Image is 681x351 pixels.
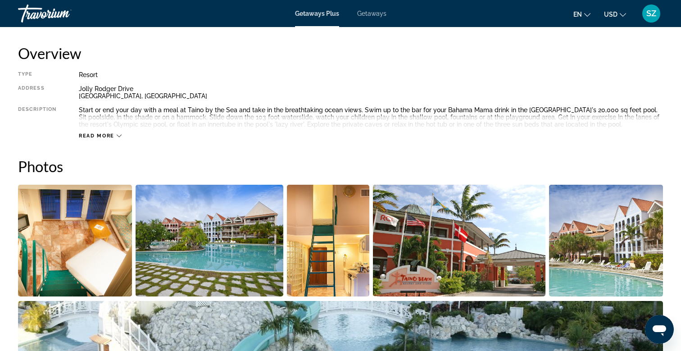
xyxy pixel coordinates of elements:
[646,9,656,18] span: SZ
[357,10,386,17] a: Getaways
[79,106,663,128] div: Start or end your day with a meal at Taino by the Sea and take in the breathtaking ocean views. S...
[79,85,663,100] div: Jolly Rodger Drive [GEOGRAPHIC_DATA], [GEOGRAPHIC_DATA]
[373,184,545,297] button: Open full-screen image slider
[295,10,339,17] a: Getaways Plus
[549,184,663,297] button: Open full-screen image slider
[18,44,663,62] h2: Overview
[640,4,663,23] button: User Menu
[18,85,56,100] div: Address
[79,133,114,139] span: Read more
[79,71,663,78] div: Resort
[18,157,663,175] h2: Photos
[18,184,132,297] button: Open full-screen image slider
[18,106,56,128] div: Description
[18,2,108,25] a: Travorium
[604,8,626,21] button: Change currency
[287,184,369,297] button: Open full-screen image slider
[136,184,283,297] button: Open full-screen image slider
[604,11,617,18] span: USD
[645,315,674,344] iframe: Button to launch messaging window
[18,71,56,78] div: Type
[573,8,590,21] button: Change language
[573,11,582,18] span: en
[79,132,122,139] button: Read more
